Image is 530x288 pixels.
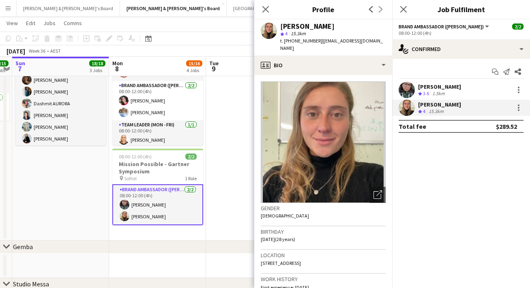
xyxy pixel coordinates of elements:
span: 15.3km [289,30,307,36]
div: 3 Jobs [90,67,105,73]
span: Sofitel [124,175,137,181]
button: [PERSON_NAME] & [PERSON_NAME]'s Board [120,0,227,16]
app-job-card: 08:00-12:00 (4h)7/7Mission Possible - Gartner Symposium [GEOGRAPHIC_DATA]3 Roles08:00-12:00 (4h)[... [112,26,203,145]
div: Bio [254,55,392,75]
span: 18/18 [89,60,105,66]
div: [PERSON_NAME] [280,23,335,30]
span: 08:00-12:00 (4h) [119,154,152,160]
button: [GEOGRAPHIC_DATA] [227,0,285,16]
app-card-role: Brand Ambassador ([PERSON_NAME])2/208:00-12:00 (4h)[PERSON_NAME][PERSON_NAME] [112,184,203,225]
app-card-role: Brand Ambassador ([DATE])7/709:00-16:30 (7h30m)[PERSON_NAME][PERSON_NAME]Dashmit AURORA[PERSON_NA... [15,60,106,158]
img: Crew avatar or photo [261,81,386,203]
div: 4 Jobs [187,67,202,73]
span: Brand Ambassador (Mon - Fri) [399,23,484,30]
button: Brand Ambassador ([PERSON_NAME]) [399,23,490,30]
span: Jobs [43,19,56,27]
span: Mon [112,60,123,67]
span: [STREET_ADDRESS] [261,260,301,266]
div: 15.3km [427,108,445,115]
div: Gemba [13,243,33,251]
span: 2/2 [512,23,524,30]
span: t. [PHONE_NUMBER] [280,38,322,44]
a: Comms [60,18,85,28]
span: Sun [15,60,25,67]
span: | [EMAIL_ADDRESS][DOMAIN_NAME] [280,38,383,51]
div: [PERSON_NAME] [418,83,461,90]
h3: Mission Possible - Gartner Symposium [112,160,203,175]
span: Week 36 [27,48,47,54]
span: Edit [26,19,35,27]
h3: Birthday [261,228,386,235]
div: $289.52 [496,122,517,130]
a: Jobs [40,18,59,28]
span: 1 Role [185,175,197,181]
div: 1.5km [431,90,446,97]
app-card-role: Brand Ambassador ([PERSON_NAME])2/208:00-12:00 (4h)[PERSON_NAME][PERSON_NAME] [112,81,203,120]
span: Comms [64,19,82,27]
h3: Work history [261,275,386,283]
h3: Job Fulfilment [392,4,530,15]
span: 4 [423,108,425,114]
app-job-card: In progress09:00-16:30 (7h30m)8/8Snapchat Sydney Event [GEOGRAPHIC_DATA]2 RolesBrand Ambassador (... [15,26,106,145]
span: 4 [285,30,288,36]
div: Confirmed [392,39,530,59]
span: 3.6 [423,90,429,96]
span: 7 [14,64,25,73]
button: [PERSON_NAME] & [PERSON_NAME]'s Board [17,0,120,16]
span: View [6,19,18,27]
h3: Location [261,252,386,259]
span: Tue [209,60,219,67]
div: Total fee [399,122,426,130]
div: AEST [50,48,61,54]
span: 2/2 [185,154,197,160]
span: [DATE] (28 years) [261,236,295,242]
div: 08:00-12:00 (4h) [399,30,524,36]
div: Open photos pop-in [369,187,386,203]
span: 8 [111,64,123,73]
h3: Gender [261,205,386,212]
div: [PERSON_NAME] [418,101,461,108]
span: 9 [208,64,219,73]
app-job-card: 08:00-12:00 (4h)2/2Mission Possible - Gartner Symposium Sofitel1 RoleBrand Ambassador ([PERSON_NA... [112,149,203,225]
span: [DEMOGRAPHIC_DATA] [261,213,309,219]
h3: Profile [254,4,392,15]
div: [DATE] [6,47,25,55]
a: Edit [23,18,39,28]
span: 15/16 [186,60,202,66]
a: View [3,18,21,28]
div: Studio Messa [13,280,49,288]
app-card-role: Team Leader (Mon - Fri)1/108:00-12:00 (4h)[PERSON_NAME] [112,120,203,148]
